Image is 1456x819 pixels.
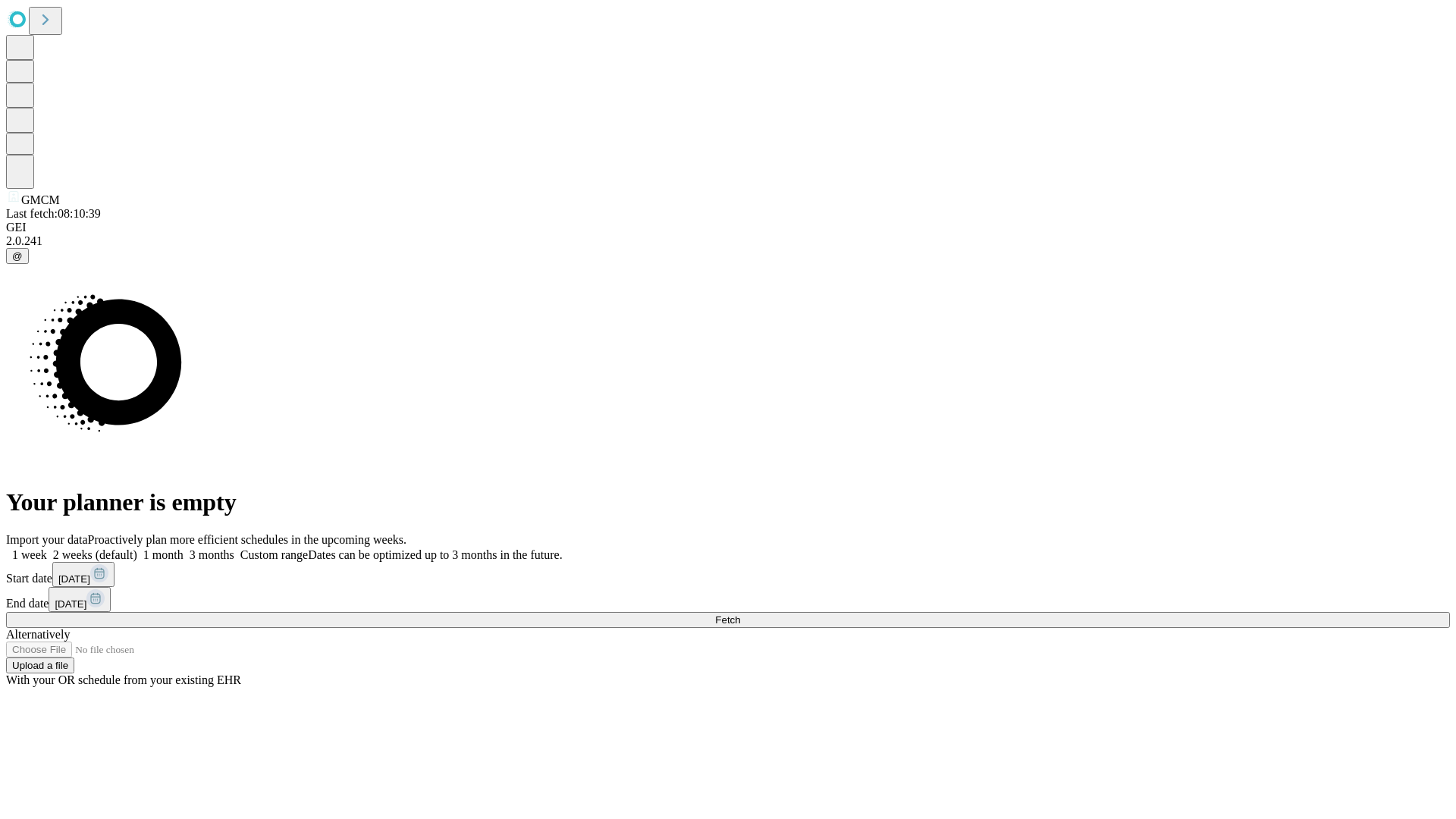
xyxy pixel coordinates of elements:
[715,614,740,626] span: Fetch
[53,548,137,561] span: 2 weeks (default)
[240,548,308,561] span: Custom range
[6,612,1450,628] button: Fetch
[21,193,60,206] span: GMCM
[190,548,234,561] span: 3 months
[12,250,23,262] span: @
[6,587,1450,612] div: End date
[6,628,70,641] span: Alternatively
[6,248,29,264] button: @
[55,598,86,610] span: [DATE]
[143,548,184,561] span: 1 month
[6,234,1450,248] div: 2.0.241
[88,533,406,546] span: Proactively plan more efficient schedules in the upcoming weeks.
[6,488,1450,516] h1: Your planner is empty
[6,207,101,220] span: Last fetch: 08:10:39
[52,562,115,587] button: [DATE]
[6,221,1450,234] div: GEI
[49,587,111,612] button: [DATE]
[6,533,88,546] span: Import your data
[58,573,90,585] span: [DATE]
[308,548,562,561] span: Dates can be optimized up to 3 months in the future.
[6,673,241,686] span: With your OR schedule from your existing EHR
[6,562,1450,587] div: Start date
[12,548,47,561] span: 1 week
[6,657,74,673] button: Upload a file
